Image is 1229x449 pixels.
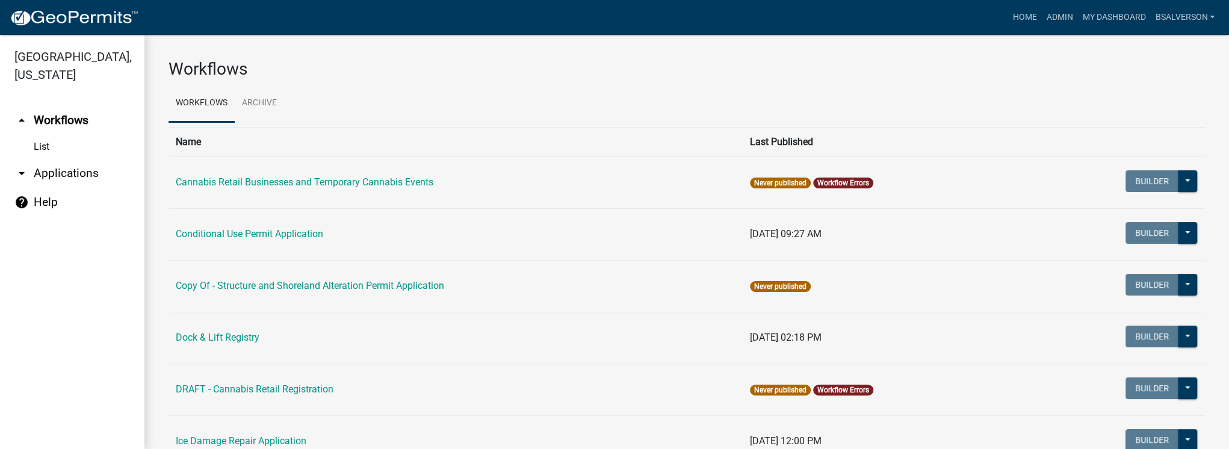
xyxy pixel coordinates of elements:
i: help [14,195,29,209]
th: Last Published [743,127,1034,156]
i: arrow_drop_up [14,113,29,128]
i: arrow_drop_down [14,166,29,181]
a: Conditional Use Permit Application [176,228,323,240]
button: Builder [1125,222,1178,244]
span: [DATE] 09:27 AM [750,228,822,240]
a: Dock & Lift Registry [176,332,259,343]
a: Workflows [169,84,235,123]
a: My Dashboard [1077,6,1150,29]
button: Builder [1125,326,1178,347]
th: Name [169,127,743,156]
button: Builder [1125,170,1178,192]
a: Admin [1041,6,1077,29]
span: Never published [750,281,811,292]
a: Workflow Errors [817,179,869,187]
span: [DATE] 12:00 PM [750,435,822,447]
span: [DATE] 02:18 PM [750,332,822,343]
a: Copy Of - Structure and Shoreland Alteration Permit Application [176,280,444,291]
span: Never published [750,178,811,188]
a: Cannabis Retail Businesses and Temporary Cannabis Events [176,176,433,188]
a: Ice Damage Repair Application [176,435,306,447]
a: BSALVERSON [1150,6,1219,29]
button: Builder [1125,274,1178,296]
a: Workflow Errors [817,386,869,394]
a: DRAFT - Cannabis Retail Registration [176,383,333,395]
button: Builder [1125,377,1178,399]
a: Home [1008,6,1041,29]
a: Archive [235,84,284,123]
h3: Workflows [169,59,1205,79]
span: Never published [750,385,811,395]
